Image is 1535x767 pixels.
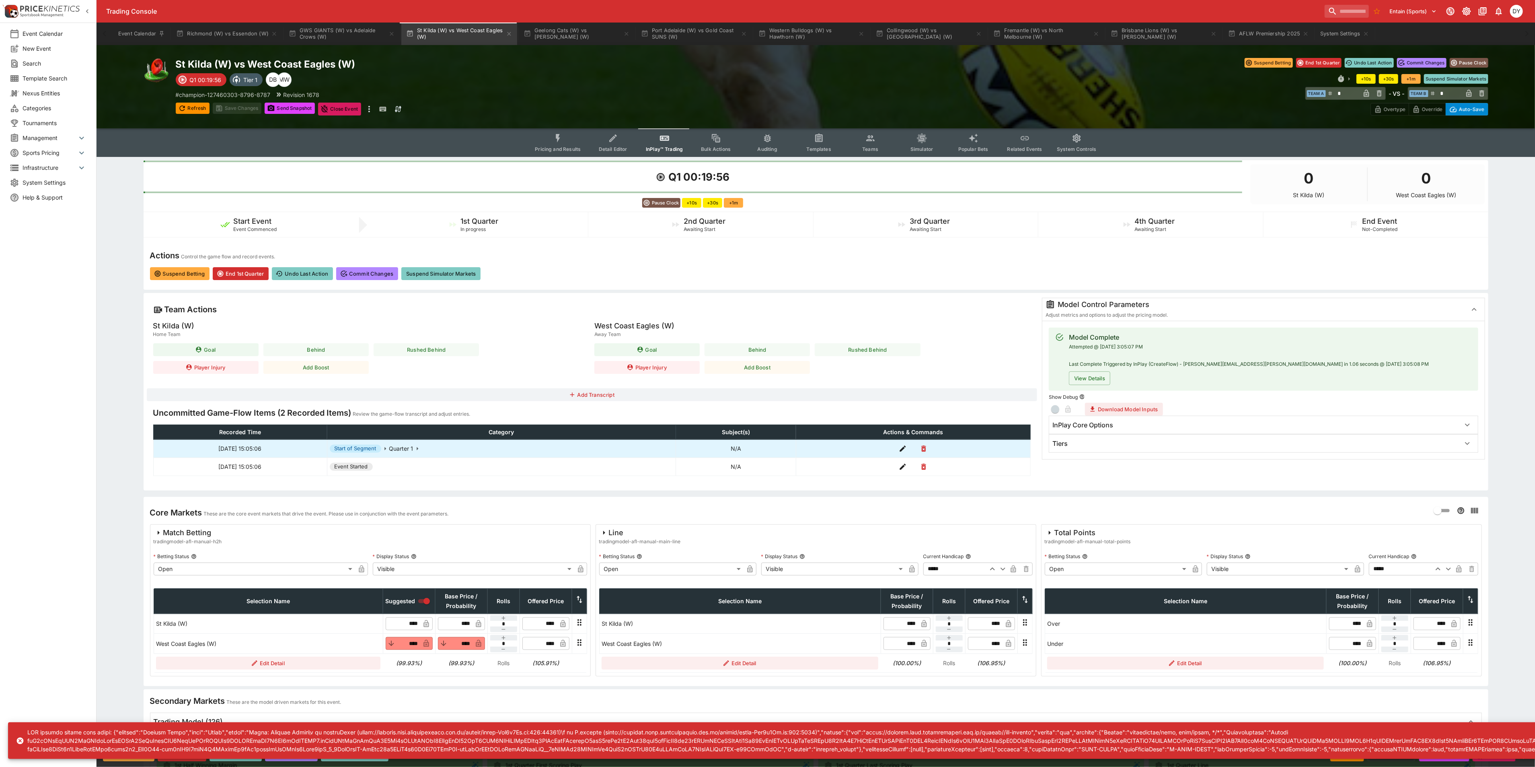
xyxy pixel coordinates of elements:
[23,89,86,97] span: Nexus Entities
[676,439,796,458] td: N/A
[233,216,271,226] h5: Start Event
[1371,103,1488,115] div: Start From
[682,198,701,208] button: +10s
[871,23,987,45] button: Collingwood (W) vs [GEOGRAPHIC_DATA] (W)
[761,563,906,575] div: Visible
[935,659,963,667] p: Rolls
[318,103,361,115] button: Close Event
[799,554,805,559] button: Display Status
[1424,74,1488,84] button: Suspend Simulator Markets
[1135,216,1175,226] h5: 4th Quarter
[150,696,225,706] h4: Secondary Markets
[153,321,195,330] h5: St Kilda (W)
[490,659,517,667] p: Rolls
[910,146,933,152] span: Simulator
[153,458,327,476] td: [DATE] 15:05:06
[266,72,280,87] div: Dylan Brown
[154,538,222,546] span: tradingmodel-afl-manual-h2h
[1371,103,1409,115] button: Overtype
[1049,394,1078,400] p: Show Debug
[1369,553,1410,560] p: Current Handicap
[1379,74,1398,84] button: +30s
[153,330,195,338] span: Home Team
[1296,58,1342,68] button: End 1st Quarter
[1508,2,1525,20] button: dylan.brown
[327,425,676,439] th: Category
[1069,332,1429,342] div: Model Complete
[1446,103,1488,115] button: Auto-Save
[701,146,731,152] span: Bulk Actions
[1492,4,1506,19] button: Notifications
[1223,23,1314,45] button: AFLW Premiership 2025
[150,250,180,261] h4: Actions
[1052,421,1113,429] h6: InPlay Core Options
[642,198,681,208] button: Pause Clock
[23,59,86,68] span: Search
[684,216,725,226] h5: 2nd Quarter
[336,267,398,280] button: Commit Changes
[374,343,479,356] button: Rushed Behind
[401,267,481,280] button: Suspend Simulator Markets
[150,267,210,280] button: Suspend Betting
[272,267,333,280] button: Undo Last Action
[1007,146,1042,152] span: Related Events
[106,7,1321,16] div: Trading Console
[796,425,1030,439] th: Actions & Commands
[1045,528,1131,538] div: Total Points
[1422,167,1431,189] h1: 0
[461,226,486,232] span: In progress
[594,330,674,338] span: Away Team
[2,3,18,19] img: PriceKinetics Logo
[602,657,878,670] button: Edit Detail
[1079,394,1085,400] button: Show Debug
[153,425,327,439] th: Recorded Time
[1459,4,1474,19] button: Toggle light/dark mode
[1057,146,1096,152] span: System Controls
[520,588,572,614] th: Offered Price
[373,563,574,575] div: Visible
[23,178,86,187] span: System Settings
[1207,553,1243,560] p: Display Status
[1475,4,1490,19] button: Documentation
[923,553,964,560] p: Current Handicap
[176,103,210,114] button: Refresh
[1410,90,1428,97] span: Team B
[1401,74,1421,84] button: +1m
[156,657,380,670] button: Edit Detail
[758,146,777,152] span: Auditing
[1207,563,1351,575] div: Visible
[144,58,169,84] img: australian_rules.png
[883,659,931,667] h6: (100.00%)
[244,76,258,84] p: Tier 1
[1396,192,1457,198] p: West Coast Eagles (W)
[147,388,1038,401] button: Add Transcript
[154,563,355,575] div: Open
[153,439,327,458] td: [DATE] 15:05:06
[862,146,878,152] span: Teams
[364,103,374,115] button: more
[1381,659,1408,667] p: Rolls
[23,119,86,127] span: Tournaments
[265,103,315,114] button: Send Snapshot
[150,507,202,518] h4: Core Markets
[1045,553,1081,560] p: Betting Status
[933,588,965,614] th: Rolls
[1389,89,1405,98] h6: - VS -
[176,91,271,99] p: Copy To Clipboard
[1362,226,1397,232] span: Not-Completed
[1293,192,1324,198] p: St Kilda (W)
[411,554,417,559] button: Display Status
[330,445,381,453] span: Start of Segment
[23,29,86,38] span: Event Calendar
[23,163,77,172] span: Infrastructure
[153,408,351,418] h4: Uncommitted Game-Flow Items (2 Recorded Items)
[1082,554,1088,559] button: Betting Status
[1046,312,1168,318] span: Adjust metrics and options to adjust the pricing model.
[965,588,1017,614] th: Offered Price
[23,148,77,157] span: Sports Pricing
[958,146,988,152] span: Popular Bets
[1045,634,1326,654] td: Under
[705,361,810,374] button: Add Boost
[353,410,471,418] p: Review the game-flow transcript and adjust entries.
[522,659,569,667] h6: (105.91%)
